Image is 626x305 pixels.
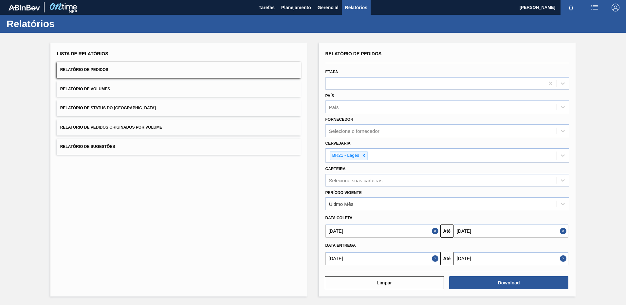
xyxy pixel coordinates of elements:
[591,4,598,11] img: userActions
[561,3,581,12] button: Notificações
[325,141,351,146] label: Cervejaria
[345,4,367,11] span: Relatórios
[325,51,382,56] span: Relatório de Pedidos
[325,117,353,122] label: Fornecedor
[57,51,108,56] span: Lista de Relatórios
[325,252,440,265] input: dd/mm/yyyy
[325,243,356,248] span: Data entrega
[325,94,334,98] label: País
[330,152,360,160] div: BR21 - Lages
[325,167,346,171] label: Carteira
[329,128,379,134] div: Selecione o fornecedor
[57,100,301,116] button: Relatório de Status do [GEOGRAPHIC_DATA]
[560,224,568,238] button: Close
[259,4,275,11] span: Tarefas
[57,62,301,78] button: Relatório de Pedidos
[325,276,444,289] button: Limpar
[7,20,123,27] h1: Relatórios
[281,4,311,11] span: Planejamento
[325,70,338,74] label: Etapa
[329,177,382,183] div: Selecione suas carteiras
[449,276,568,289] button: Download
[612,4,619,11] img: Logout
[440,224,453,238] button: Até
[329,201,354,207] div: Último Mês
[325,216,353,220] span: Data coleta
[318,4,339,11] span: Gerencial
[60,144,115,149] span: Relatório de Sugestões
[453,224,568,238] input: dd/mm/yyyy
[329,104,339,110] div: País
[432,252,440,265] button: Close
[325,190,362,195] label: Período Vigente
[60,87,110,91] span: Relatório de Volumes
[453,252,568,265] input: dd/mm/yyyy
[57,81,301,97] button: Relatório de Volumes
[560,252,568,265] button: Close
[325,224,440,238] input: dd/mm/yyyy
[432,224,440,238] button: Close
[60,106,156,110] span: Relatório de Status do [GEOGRAPHIC_DATA]
[57,119,301,135] button: Relatório de Pedidos Originados por Volume
[60,67,108,72] span: Relatório de Pedidos
[60,125,162,130] span: Relatório de Pedidos Originados por Volume
[57,139,301,155] button: Relatório de Sugestões
[9,5,40,10] img: TNhmsLtSVTkK8tSr43FrP2fwEKptu5GPRR3wAAAABJRU5ErkJggg==
[440,252,453,265] button: Até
